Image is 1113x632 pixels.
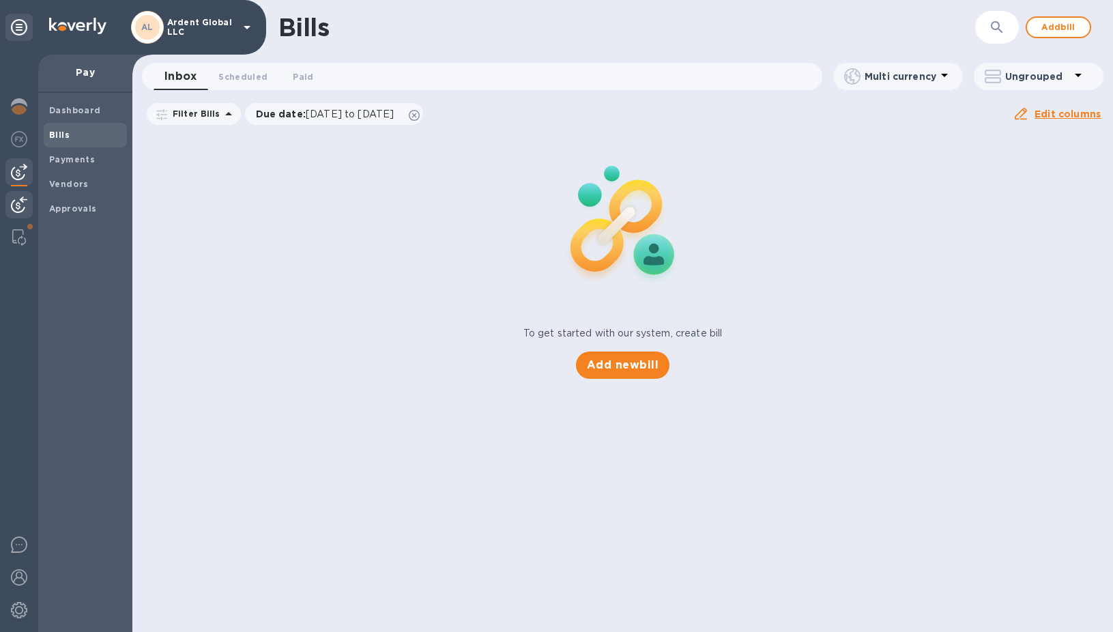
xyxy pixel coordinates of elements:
[141,22,154,32] b: AL
[11,131,27,147] img: Foreign exchange
[1026,16,1091,38] button: Addbill
[49,154,95,164] b: Payments
[167,108,220,119] p: Filter Bills
[49,179,89,189] b: Vendors
[576,351,669,379] button: Add newbill
[245,103,424,125] div: Due date:[DATE] to [DATE]
[49,66,121,79] p: Pay
[278,13,329,42] h1: Bills
[865,70,936,83] p: Multi currency
[49,130,70,140] b: Bills
[218,70,268,84] span: Scheduled
[1035,109,1101,119] u: Edit columns
[5,14,33,41] div: Unpin categories
[293,70,313,84] span: Paid
[523,326,723,341] p: To get started with our system, create bill
[49,105,101,115] b: Dashboard
[1005,70,1070,83] p: Ungrouped
[1038,19,1079,35] span: Add bill
[306,109,394,119] span: [DATE] to [DATE]
[164,67,197,86] span: Inbox
[256,107,401,121] p: Due date :
[587,357,659,373] span: Add new bill
[167,18,235,37] p: Ardent Global LLC
[49,18,106,34] img: Logo
[49,203,97,214] b: Approvals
